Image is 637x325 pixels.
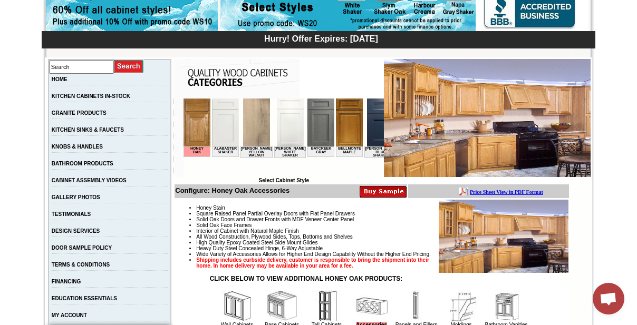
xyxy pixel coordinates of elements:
td: [PERSON_NAME] Blue Shaker [181,48,213,60]
span: Interior of Cabinet with Natural Maple Finish [196,228,299,234]
span: Solid Oak Face Frames [196,222,252,228]
img: Panels and Fillers [401,290,432,322]
img: Accessories [356,290,388,322]
b: Select Cabinet Style [258,178,309,183]
a: DOOR SAMPLE POLICY [52,245,112,251]
a: EDUCATION ESSENTIALS [52,296,117,301]
a: KNOBS & HANDLES [52,144,103,150]
iframe: Browser incompatible [184,99,384,178]
a: FINANCING [52,279,81,284]
a: GALLERY PHOTOS [52,194,100,200]
span: Solid Oak Doors and Drawer Fronts with MDF Veneer Center Panel [196,216,354,222]
span: Wide Variety of Accessories Allows for Higher End Design Capability Without the Higher End Pricing. [196,251,430,257]
b: Price Sheet View in PDF Format [12,4,85,10]
a: KITCHEN CABINETS IN-STOCK [52,93,130,99]
div: Hurry! Offer Expires: [DATE] [47,33,595,44]
a: TERMS & CONDITIONS [52,262,110,268]
img: pdf.png [2,3,10,11]
span: Square Raised Panel Partial Overlay Doors with Flat Panel Drawers [196,211,355,216]
img: Moldings [446,290,477,322]
img: Honey Oak [384,59,591,177]
a: CABINET ASSEMBLY VIDEOS [52,178,127,183]
b: Configure: Honey Oak Accessories [175,186,289,194]
input: Submit [114,60,144,74]
img: Wall Cabinets [221,290,253,322]
img: Tall Cabinets [311,290,343,322]
a: KITCHEN SINKS & FAUCETS [52,127,124,133]
img: Base Cabinets [266,290,298,322]
span: Heavy Duty Steel Concealed Hinge, 6-Way Adjustable [196,245,323,251]
a: GRANITE PRODUCTS [52,110,107,116]
a: HOME [52,76,67,82]
a: Price Sheet View in PDF Format [12,2,85,11]
span: All Wood Construction, Plywood Sides, Tops, Bottoms and Shelves [196,234,352,240]
span: Honey Stain [196,205,225,211]
a: Open chat [593,283,624,314]
a: MY ACCOUNT [52,312,87,318]
span: High Quality Epoxy Coated Steel Side Mount Glides [196,240,317,245]
strong: Shipping includes curbside delivery, customer is responsible to bring the shipment into their hom... [196,257,429,269]
a: BATHROOM PRODUCTS [52,161,113,166]
strong: CLICK BELOW TO VIEW ADDITIONAL HONEY OAK PRODUCTS: [210,275,403,282]
a: DESIGN SERVICES [52,228,100,234]
a: TESTIMONIALS [52,211,91,217]
img: Bathroom Vanities [490,290,522,322]
img: Product Image [439,200,568,273]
